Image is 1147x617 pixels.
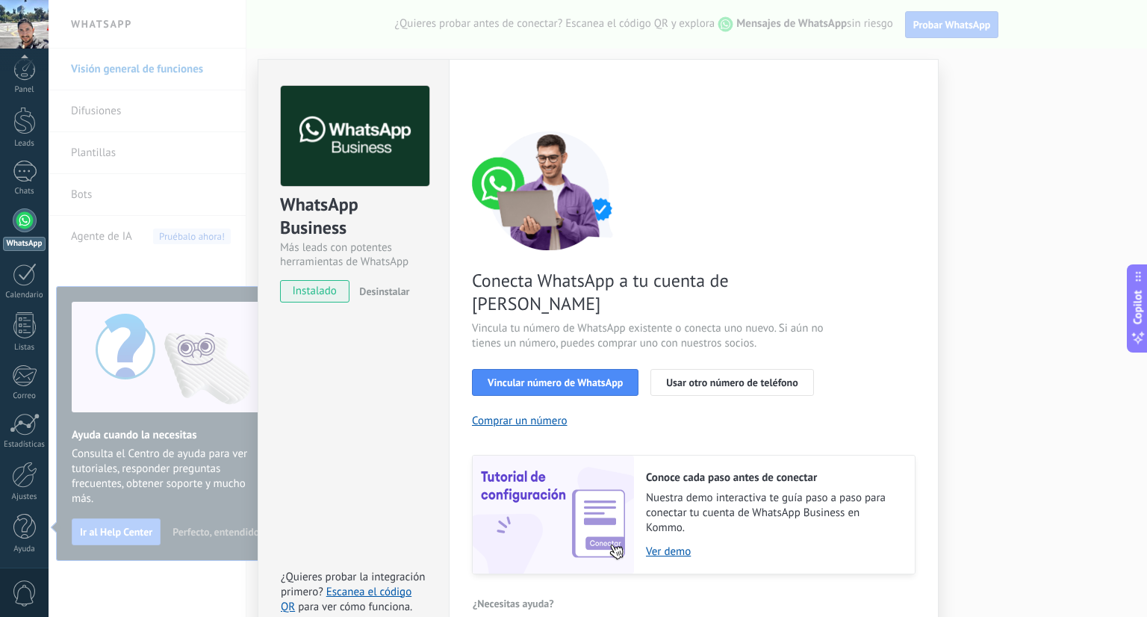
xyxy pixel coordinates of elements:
div: Estadísticas [3,440,46,450]
div: Ayuda [3,545,46,554]
span: Usar otro número de teléfono [666,377,798,388]
a: Escanea el código QR [281,585,411,614]
span: Copilot [1131,291,1146,325]
span: ¿Quieres probar la integración primero? [281,570,426,599]
div: WhatsApp [3,237,46,251]
div: Chats [3,187,46,196]
button: Vincular número de WhatsApp [472,369,638,396]
div: WhatsApp Business [280,193,427,241]
div: Ajustes [3,492,46,502]
span: Vincular número de WhatsApp [488,377,623,388]
div: Correo [3,391,46,401]
a: Ver demo [646,545,900,559]
span: ¿Necesitas ayuda? [473,598,554,609]
div: Más leads con potentes herramientas de WhatsApp [280,241,427,269]
img: logo_main.png [281,86,429,187]
div: Calendario [3,291,46,300]
div: Leads [3,139,46,149]
span: Desinstalar [359,285,409,298]
img: connect number [472,131,629,250]
div: Panel [3,85,46,95]
span: Vincula tu número de WhatsApp existente o conecta uno nuevo. Si aún no tienes un número, puedes c... [472,321,827,351]
span: instalado [281,280,349,303]
span: para ver cómo funciona. [298,600,412,614]
div: Listas [3,343,46,353]
button: Desinstalar [353,280,409,303]
span: Nuestra demo interactiva te guía paso a paso para conectar tu cuenta de WhatsApp Business en Kommo. [646,491,900,536]
button: Comprar un número [472,414,568,428]
button: ¿Necesitas ayuda? [472,592,555,615]
span: Conecta WhatsApp a tu cuenta de [PERSON_NAME] [472,269,827,315]
button: Usar otro número de teléfono [650,369,813,396]
h2: Conoce cada paso antes de conectar [646,471,900,485]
